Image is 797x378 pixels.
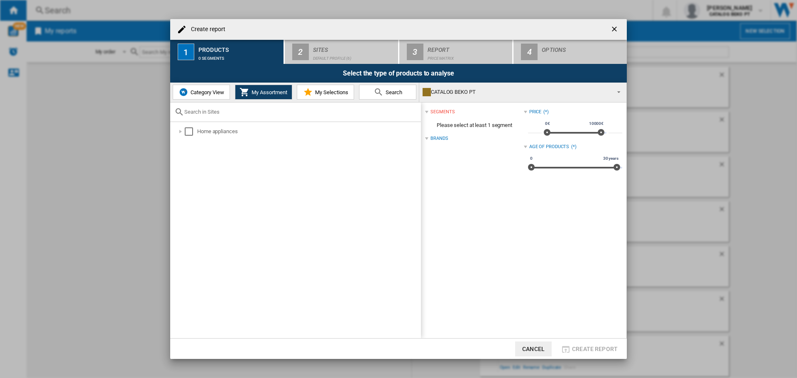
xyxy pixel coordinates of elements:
h4: Create report [187,25,225,34]
div: Options [542,43,623,52]
button: 4 Options [513,40,627,64]
div: CATALOG BEKO PT [423,86,610,98]
div: Default profile (6) [313,52,395,61]
span: 30 years [602,155,620,162]
span: Create report [572,346,618,352]
button: My Selections [297,85,354,100]
span: Search [384,89,402,95]
span: My Selections [313,89,348,95]
div: Products [198,43,280,52]
div: 4 [521,44,538,60]
div: Price Matrix [428,52,509,61]
div: Home appliances [197,127,420,136]
button: Cancel [515,341,552,356]
div: Report [428,43,509,52]
button: 2 Sites Default profile (6) [285,40,399,64]
button: getI18NText('BUTTONS.CLOSE_DIALOG') [607,21,623,38]
input: Search in Sites [184,109,417,115]
div: Sites [313,43,395,52]
div: Brands [430,135,448,142]
span: Please select at least 1 segment [425,117,523,133]
div: Price [529,109,542,115]
div: 1 [178,44,194,60]
div: Select the type of products to analyse [170,64,627,83]
button: Search [359,85,416,100]
md-checkbox: Select [185,127,197,136]
div: segments [430,109,455,115]
button: Category View [173,85,230,100]
img: wiser-icon-blue.png [178,87,188,97]
span: 0 [529,155,534,162]
span: 10000€ [588,120,605,127]
button: 3 Report Price Matrix [399,40,513,64]
span: My Assortment [249,89,287,95]
button: Create report [558,341,620,356]
ng-md-icon: getI18NText('BUTTONS.CLOSE_DIALOG') [610,25,620,35]
div: 0 segments [198,52,280,61]
div: Age of products [529,144,570,150]
div: 3 [407,44,423,60]
span: 0€ [544,120,551,127]
span: Category View [188,89,224,95]
button: 1 Products 0 segments [170,40,284,64]
div: 2 [292,44,309,60]
button: My Assortment [235,85,292,100]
